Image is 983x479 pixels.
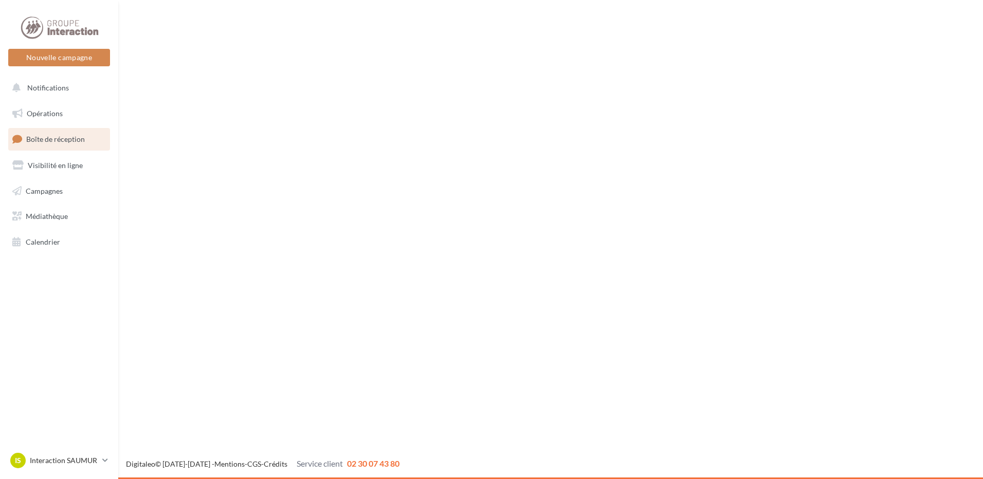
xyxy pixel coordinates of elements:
a: IS Interaction SAUMUR [8,451,110,470]
a: Boîte de réception [6,128,112,150]
span: Service client [297,458,343,468]
span: Campagnes [26,186,63,195]
span: Boîte de réception [26,135,85,143]
a: Digitaleo [126,459,155,468]
a: Crédits [264,459,287,468]
span: Opérations [27,109,63,118]
span: Médiathèque [26,212,68,220]
span: Calendrier [26,237,60,246]
button: Nouvelle campagne [8,49,110,66]
a: Visibilité en ligne [6,155,112,176]
span: © [DATE]-[DATE] - - - [126,459,399,468]
span: IS [15,455,21,466]
button: Notifications [6,77,108,99]
a: Opérations [6,103,112,124]
a: Médiathèque [6,206,112,227]
a: Mentions [214,459,245,468]
span: 02 30 07 43 80 [347,458,399,468]
span: Notifications [27,83,69,92]
span: Visibilité en ligne [28,161,83,170]
a: CGS [247,459,261,468]
a: Campagnes [6,180,112,202]
a: Calendrier [6,231,112,253]
p: Interaction SAUMUR [30,455,98,466]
